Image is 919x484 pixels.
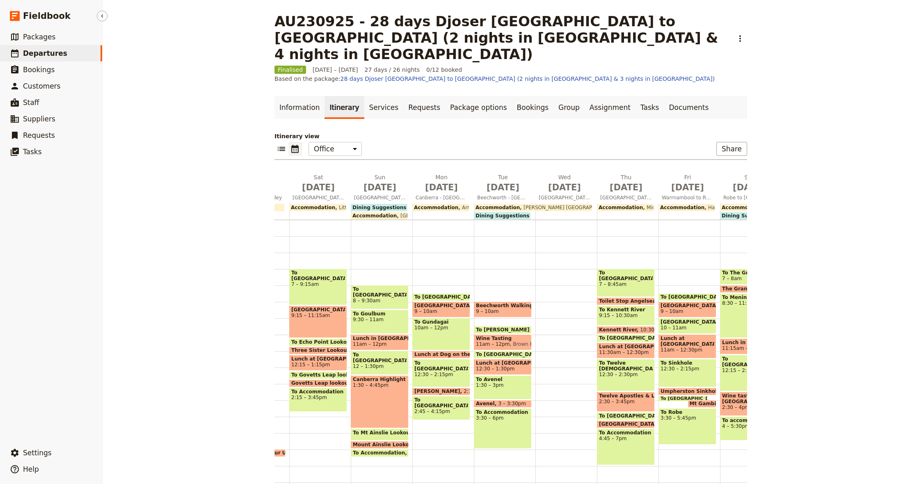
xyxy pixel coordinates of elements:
div: Lunch in [GEOGRAPHIC_DATA]11:15am – 12:15pm [720,338,778,354]
div: Accommodation[GEOGRAPHIC_DATA] [351,212,407,219]
span: 9:30 – 11am [353,317,407,322]
div: Wine tasting at [GEOGRAPHIC_DATA]2:30 – 4pm [720,392,778,416]
span: The Granites [722,286,761,292]
button: Fri [DATE]Warrnambool to Robe [658,173,720,203]
span: Accommodation [599,205,643,210]
span: 3 – 3:30pm [498,401,526,406]
h2: Mon [416,173,467,194]
button: Thu [DATE][GEOGRAPHIC_DATA] to [GEOGRAPHIC_DATA] via [GEOGRAPHIC_DATA] [597,173,658,203]
span: 9 – 10am [661,308,684,314]
span: To Mt Ainslie Lookout [353,430,416,436]
span: 12:30 – 1:30pm [476,366,514,372]
div: To Accommodation4:45 – 7pm [597,429,655,465]
span: 9:15 – 11:15am [291,313,345,318]
span: Fieldbook [23,10,71,22]
span: [GEOGRAPHIC_DATA] [535,194,594,201]
div: Lunch at [GEOGRAPHIC_DATA]11am – 12:30pm [658,334,716,358]
div: To Gundagai10am – 12pm [412,318,470,350]
span: 9 – 10am [476,308,499,314]
span: 12:30 – 2:15pm [661,366,714,372]
span: 8:30 – 11:15am [722,300,776,306]
div: To Sinkhole12:30 – 2:15pm [658,359,716,387]
span: 12:15 – 1:15pm [291,362,330,368]
span: Tasks [23,148,42,156]
span: 11am – 12pm [353,341,387,347]
a: Group [553,96,585,119]
p: Itinerary view [274,132,747,140]
a: Bookings [512,96,553,119]
span: Avenel [476,401,498,406]
div: Three Sister Lookout [289,347,347,354]
div: [GEOGRAPHIC_DATA]9 – 10am [412,301,470,317]
div: Dining Suggestions [351,204,407,211]
span: 10 – 11am [661,325,686,331]
span: Brown Brothers Winery [510,341,570,347]
span: 12:15 – 2:30pm [722,368,776,373]
h2: Fri [662,173,713,194]
span: Mid City Motel Warrnambool [643,205,716,210]
span: To Kennett River [599,307,653,313]
a: Itinerary [325,96,364,119]
button: Sun [DATE][GEOGRAPHIC_DATA] to [GEOGRAPHIC_DATA] [351,173,412,203]
button: Tue [DATE]Beechworth - [GEOGRAPHIC_DATA] [474,173,535,203]
div: [GEOGRAPHIC_DATA]10 – 11am [658,318,716,334]
div: Lunch at [GEOGRAPHIC_DATA]12:30 – 1:30pm [474,359,532,375]
span: 1:30 – 4:45pm [353,382,407,388]
span: To [GEOGRAPHIC_DATA] [476,352,545,357]
span: 2:15 – 3:45pm [291,395,345,400]
div: To [GEOGRAPHIC_DATA]12 – 1:30pm [351,351,409,375]
div: [GEOGRAPHIC_DATA]9:15 – 11:15am [289,306,347,338]
span: Departures [23,49,67,57]
span: To [GEOGRAPHIC_DATA] [414,397,468,409]
span: [PERSON_NAME] [414,388,464,394]
span: To Govetts Leap lookout [291,372,362,378]
button: List view [274,142,288,156]
span: [DATE] [354,181,406,194]
span: 7 – 8am [722,276,742,281]
h2: Tue [477,173,529,194]
button: Sat [DATE][GEOGRAPHIC_DATA] to [GEOGRAPHIC_DATA] [289,173,351,203]
span: To Accommodation [291,389,345,395]
span: [GEOGRAPHIC_DATA] to [GEOGRAPHIC_DATA] [351,194,409,201]
div: To The Granites7 – 8am [720,269,778,285]
div: To [GEOGRAPHIC_DATA] [658,293,716,301]
div: Accommodation[PERSON_NAME] [GEOGRAPHIC_DATA] [474,204,592,211]
span: Armour Motor Inn Beechworth [458,205,536,210]
a: Tasks [636,96,664,119]
h2: Sun [354,173,406,194]
div: To Echo Point Lookout (Three Sisters) [289,338,347,346]
div: Mount Ainslie Lookout [351,441,409,449]
span: 3:30 – 5:45pm [661,415,714,421]
span: [GEOGRAPHIC_DATA] to [GEOGRAPHIC_DATA] [289,194,347,201]
span: Settings [23,449,52,457]
div: To [GEOGRAPHIC_DATA]7 – 9:15am [289,269,347,305]
a: 28 days Djoser [GEOGRAPHIC_DATA] to [GEOGRAPHIC_DATA] (2 nights in [GEOGRAPHIC_DATA] & 3 nights i... [341,75,715,82]
span: Lunch at [GEOGRAPHIC_DATA] [661,336,714,347]
div: Govetts Leap lookout [289,379,347,387]
span: To [GEOGRAPHIC_DATA] [722,356,776,368]
span: Kennett River [599,327,640,333]
span: Accommodation [414,205,458,210]
span: [GEOGRAPHIC_DATA] [661,303,714,308]
div: To Meningie8:30 – 11:15am [720,293,778,338]
button: Calendar view [288,142,302,156]
span: To Robe [661,409,714,415]
span: [DATE] [723,181,775,194]
div: Canberra Highlight1:30 – 4:45pm [351,375,409,428]
div: To [GEOGRAPHIC_DATA]12:15 – 2:30pm [720,355,778,391]
span: [DATE] – [DATE] [313,66,358,74]
span: To [GEOGRAPHIC_DATA] [414,360,468,372]
span: Umpherston Sinkhole / Balumbul [661,388,755,394]
span: Beechworth Walking Tour [476,303,530,308]
span: [GEOGRAPHIC_DATA] [397,213,452,219]
div: To [GEOGRAPHIC_DATA]7 – 8:45am [597,269,655,297]
span: Lunch at [GEOGRAPHIC_DATA] [599,344,653,349]
span: 11am – 12pm [476,341,510,347]
h1: AU230925 - 28 days Djoser [GEOGRAPHIC_DATA] to [GEOGRAPHIC_DATA] (2 nights in [GEOGRAPHIC_DATA] &... [274,13,728,62]
span: 4 – 5:30pm [722,423,776,429]
span: Customers [23,82,60,90]
span: To Gundagai [414,319,468,325]
div: To Avenel1:30 – 3pm [474,375,532,400]
div: Avenel3 – 3:30pm [474,400,532,408]
div: To Robe3:30 – 5:45pm [658,408,716,445]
